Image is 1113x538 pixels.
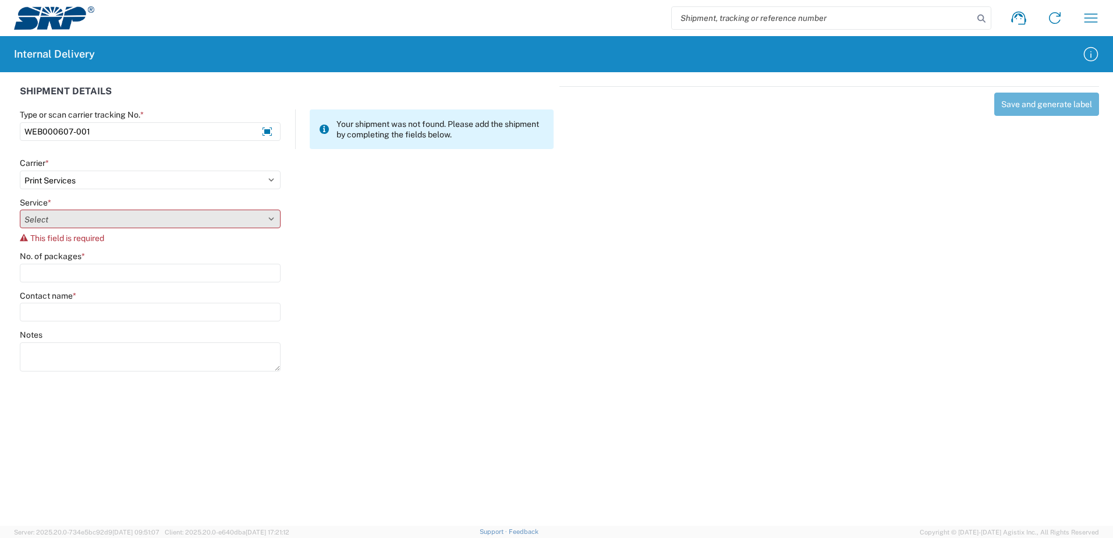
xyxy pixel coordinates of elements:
[20,197,51,208] label: Service
[509,528,538,535] a: Feedback
[20,86,554,109] div: SHIPMENT DETAILS
[20,109,144,120] label: Type or scan carrier tracking No.
[14,529,159,536] span: Server: 2025.20.0-734e5bc92d9
[20,251,85,261] label: No. of packages
[14,47,95,61] h2: Internal Delivery
[30,233,104,243] span: This field is required
[672,7,973,29] input: Shipment, tracking or reference number
[14,6,94,30] img: srp
[20,291,76,301] label: Contact name
[920,527,1099,537] span: Copyright © [DATE]-[DATE] Agistix Inc., All Rights Reserved
[20,158,49,168] label: Carrier
[480,528,509,535] a: Support
[165,529,289,536] span: Client: 2025.20.0-e640dba
[336,119,544,140] span: Your shipment was not found. Please add the shipment by completing the fields below.
[20,330,42,340] label: Notes
[112,529,159,536] span: [DATE] 09:51:07
[246,529,289,536] span: [DATE] 17:21:12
